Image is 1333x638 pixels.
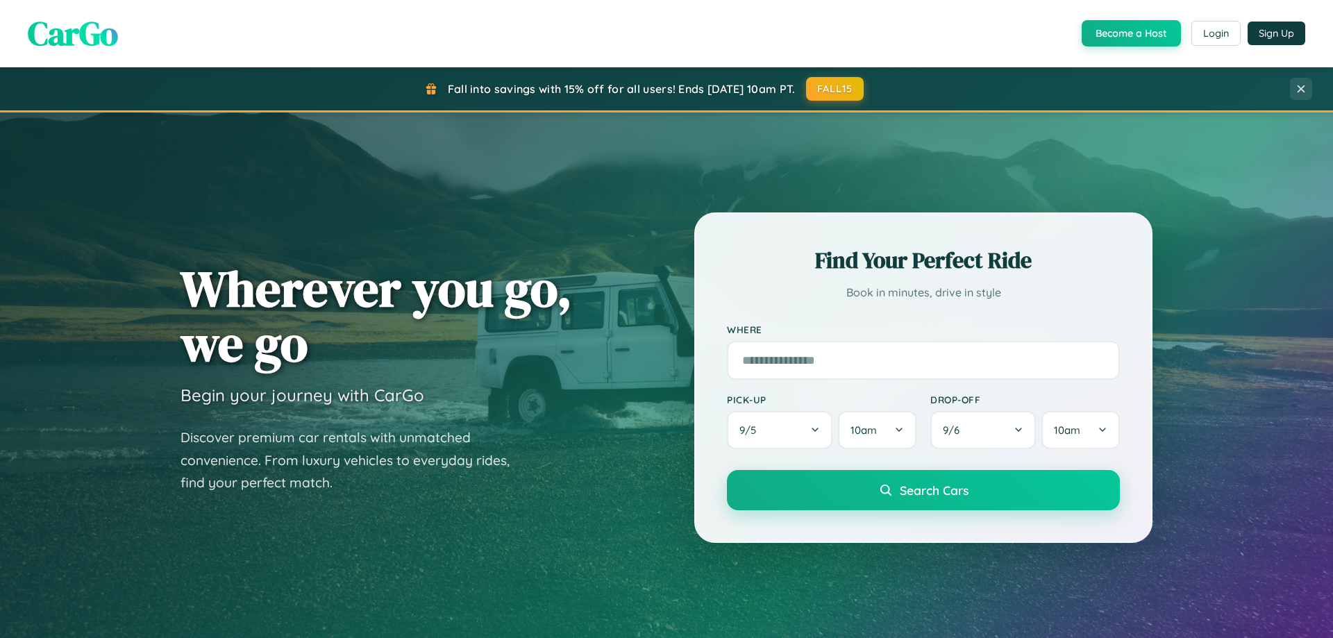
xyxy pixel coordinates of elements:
[739,423,763,437] span: 9 / 5
[1191,21,1241,46] button: Login
[181,385,424,405] h3: Begin your journey with CarGo
[181,426,528,494] p: Discover premium car rentals with unmatched convenience. From luxury vehicles to everyday rides, ...
[1041,411,1120,449] button: 10am
[727,283,1120,303] p: Book in minutes, drive in style
[181,261,572,371] h1: Wherever you go, we go
[727,411,832,449] button: 9/5
[727,245,1120,276] h2: Find Your Perfect Ride
[727,470,1120,510] button: Search Cars
[900,482,969,498] span: Search Cars
[448,82,796,96] span: Fall into savings with 15% off for all users! Ends [DATE] 10am PT.
[838,411,916,449] button: 10am
[1248,22,1305,45] button: Sign Up
[850,423,877,437] span: 10am
[28,10,118,56] span: CarGo
[930,394,1120,405] label: Drop-off
[943,423,966,437] span: 9 / 6
[727,394,916,405] label: Pick-up
[1082,20,1181,47] button: Become a Host
[930,411,1036,449] button: 9/6
[806,77,864,101] button: FALL15
[1054,423,1080,437] span: 10am
[727,324,1120,335] label: Where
